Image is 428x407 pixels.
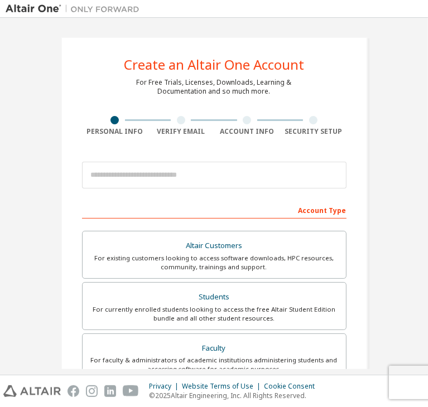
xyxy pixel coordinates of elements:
[182,382,264,391] div: Website Terms of Use
[149,391,321,400] p: © 2025 Altair Engineering, Inc. All Rights Reserved.
[89,289,339,305] div: Students
[137,78,292,96] div: For Free Trials, Licenses, Downloads, Learning & Documentation and so much more.
[86,385,98,397] img: instagram.svg
[89,341,339,356] div: Faculty
[89,254,339,272] div: For existing customers looking to access software downloads, HPC resources, community, trainings ...
[149,382,182,391] div: Privacy
[104,385,116,397] img: linkedin.svg
[264,382,321,391] div: Cookie Consent
[124,58,304,71] div: Create an Altair One Account
[280,127,347,136] div: Security Setup
[214,127,281,136] div: Account Info
[148,127,214,136] div: Verify Email
[89,305,339,323] div: For currently enrolled students looking to access the free Altair Student Edition bundle and all ...
[89,238,339,254] div: Altair Customers
[3,385,61,397] img: altair_logo.svg
[123,385,139,397] img: youtube.svg
[82,127,148,136] div: Personal Info
[6,3,145,14] img: Altair One
[82,201,347,219] div: Account Type
[68,385,79,397] img: facebook.svg
[89,356,339,374] div: For faculty & administrators of academic institutions administering students and accessing softwa...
